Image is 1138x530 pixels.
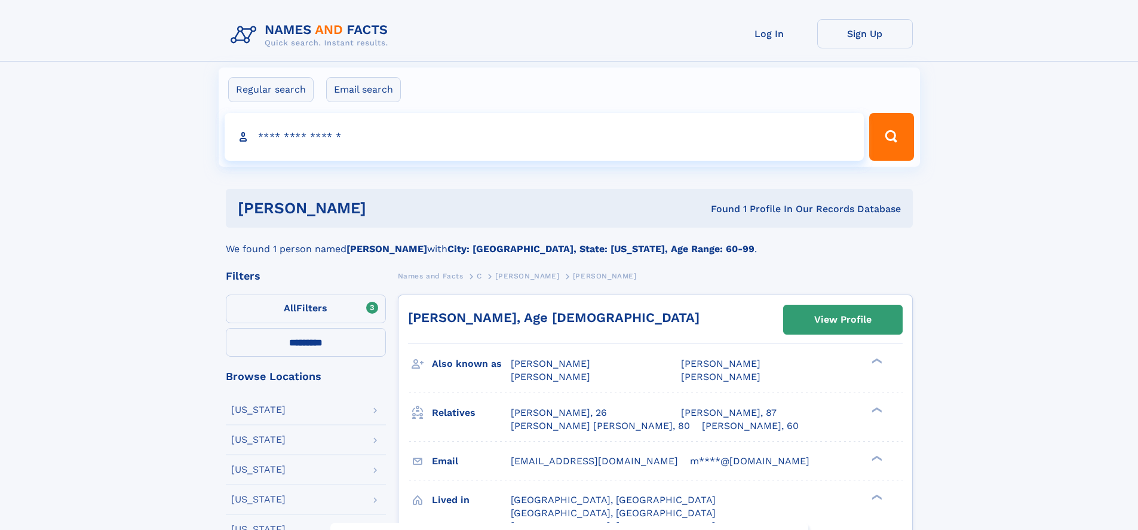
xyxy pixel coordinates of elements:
[869,357,883,365] div: ❯
[226,228,913,256] div: We found 1 person named with .
[231,435,286,445] div: [US_STATE]
[538,203,901,216] div: Found 1 Profile In Our Records Database
[869,406,883,413] div: ❯
[432,451,511,471] h3: Email
[225,113,864,161] input: search input
[784,305,902,334] a: View Profile
[511,455,678,467] span: [EMAIL_ADDRESS][DOMAIN_NAME]
[432,490,511,510] h3: Lived in
[228,77,314,102] label: Regular search
[681,371,760,382] span: [PERSON_NAME]
[511,358,590,369] span: [PERSON_NAME]
[408,310,700,325] a: [PERSON_NAME], Age [DEMOGRAPHIC_DATA]
[817,19,913,48] a: Sign Up
[511,419,690,433] a: [PERSON_NAME] [PERSON_NAME], 80
[495,272,559,280] span: [PERSON_NAME]
[511,371,590,382] span: [PERSON_NAME]
[432,403,511,423] h3: Relatives
[681,406,777,419] a: [PERSON_NAME], 87
[869,493,883,501] div: ❯
[398,268,464,283] a: Names and Facts
[511,494,716,506] span: [GEOGRAPHIC_DATA], [GEOGRAPHIC_DATA]
[226,371,386,382] div: Browse Locations
[231,495,286,504] div: [US_STATE]
[722,19,817,48] a: Log In
[495,268,559,283] a: [PERSON_NAME]
[869,113,913,161] button: Search Button
[346,243,427,255] b: [PERSON_NAME]
[238,201,539,216] h1: [PERSON_NAME]
[226,295,386,323] label: Filters
[681,358,760,369] span: [PERSON_NAME]
[814,306,872,333] div: View Profile
[702,419,799,433] a: [PERSON_NAME], 60
[432,354,511,374] h3: Also known as
[226,19,398,51] img: Logo Names and Facts
[326,77,401,102] label: Email search
[447,243,754,255] b: City: [GEOGRAPHIC_DATA], State: [US_STATE], Age Range: 60-99
[511,406,607,419] a: [PERSON_NAME], 26
[231,465,286,474] div: [US_STATE]
[573,272,637,280] span: [PERSON_NAME]
[477,268,482,283] a: C
[226,271,386,281] div: Filters
[477,272,482,280] span: C
[511,507,716,519] span: [GEOGRAPHIC_DATA], [GEOGRAPHIC_DATA]
[231,405,286,415] div: [US_STATE]
[869,454,883,462] div: ❯
[284,302,296,314] span: All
